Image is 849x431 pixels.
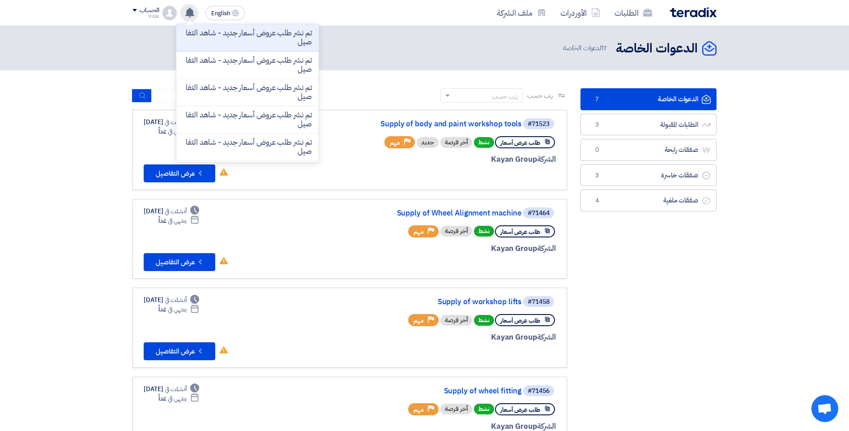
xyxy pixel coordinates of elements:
p: تم نشر طلب عروض أسعار جديد - شاهد التفاصيل [183,111,311,129]
span: 7 [592,95,602,104]
span: 7 [603,43,607,53]
div: #71458 [528,299,550,305]
span: ينتهي في [168,127,186,136]
button: عرض التفاصيل [144,342,215,360]
a: Supply of body and paint workshop tools [342,120,521,128]
span: نشط [474,137,494,148]
span: 0 [592,146,602,155]
a: صفقات ملغية4 [580,190,717,211]
div: Viola [132,14,159,19]
span: 3 [592,121,602,129]
a: Supply of workshop lifts [342,298,521,306]
div: أخر فرصة [440,226,472,237]
button: عرض التفاصيل [144,253,215,271]
button: عرض التفاصيل [144,164,215,182]
span: طلب عرض أسعار [500,138,540,147]
span: رتب حسب [527,91,553,100]
div: Kayan Group [341,243,556,254]
span: مهم [414,405,424,414]
a: الطلبات المقبولة3 [580,114,717,136]
div: أخر فرصة [440,315,472,326]
img: Teradix logo [670,7,717,17]
span: طلب عرض أسعار [500,228,540,236]
div: Kayan Group [341,154,556,165]
a: الأوردرات [553,2,607,23]
span: ينتهي في [168,394,186,403]
div: #71464 [528,210,550,216]
span: ينتهي في [168,305,186,314]
a: صفقات رابحة0 [580,139,717,161]
a: Supply of Wheel Alignment machine [342,209,521,217]
button: English [205,6,245,20]
div: غداً [158,394,199,403]
h2: الدعوات الخاصة [616,40,698,57]
a: الدعوات الخاصة7 [580,88,717,110]
a: Supply of wheel fitting [342,387,521,395]
span: 4 [592,196,602,205]
div: غداً [158,305,199,314]
a: الطلبات [607,2,659,23]
span: مهم [414,316,424,325]
div: أخر فرصة [440,137,472,148]
span: الدعوات الخاصة [563,43,609,53]
span: نشط [474,315,494,326]
span: الشركة [537,243,556,254]
div: الحساب [140,7,159,14]
span: نشط [474,404,494,414]
div: [DATE] [144,295,199,305]
div: #71523 [528,121,550,127]
div: Kayan Group [341,332,556,343]
span: مهم [414,228,424,236]
p: تم نشر طلب عروض أسعار جديد - شاهد التفاصيل [183,83,311,101]
span: طلب عرض أسعار [500,316,540,325]
span: الشركة [537,332,556,343]
span: أنشئت في [165,384,186,394]
div: #71456 [528,388,550,394]
input: ابحث بعنوان أو رقم الطلب [152,89,277,103]
a: صفقات خاسرة3 [580,164,717,186]
p: تم نشر طلب عروض أسعار جديد - شاهد التفاصيل [183,138,311,156]
div: رتب حسب [492,92,518,101]
a: ملف الشركة [490,2,553,23]
img: profile_test.png [162,6,177,20]
div: جديد [417,137,439,148]
span: طلب عرض أسعار [500,405,540,414]
div: Open chat [811,395,838,422]
p: تم نشر طلب عروض أسعار جديد - شاهد التفاصيل [183,56,311,74]
div: [DATE] [144,117,199,127]
div: [DATE] [144,207,199,216]
span: مهم [390,138,400,147]
div: غداً [158,216,199,225]
span: ينتهي في [168,216,186,225]
div: غداً [158,127,199,136]
span: أنشئت في [165,117,186,127]
p: تم نشر طلب عروض أسعار جديد - شاهد التفاصيل [183,29,311,47]
div: [DATE] [144,384,199,394]
span: أنشئت في [165,207,186,216]
span: 3 [592,171,602,180]
span: نشط [474,226,494,237]
span: English [211,10,230,17]
div: أخر فرصة [440,404,472,414]
span: الشركة [537,154,556,165]
span: أنشئت في [165,295,186,305]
